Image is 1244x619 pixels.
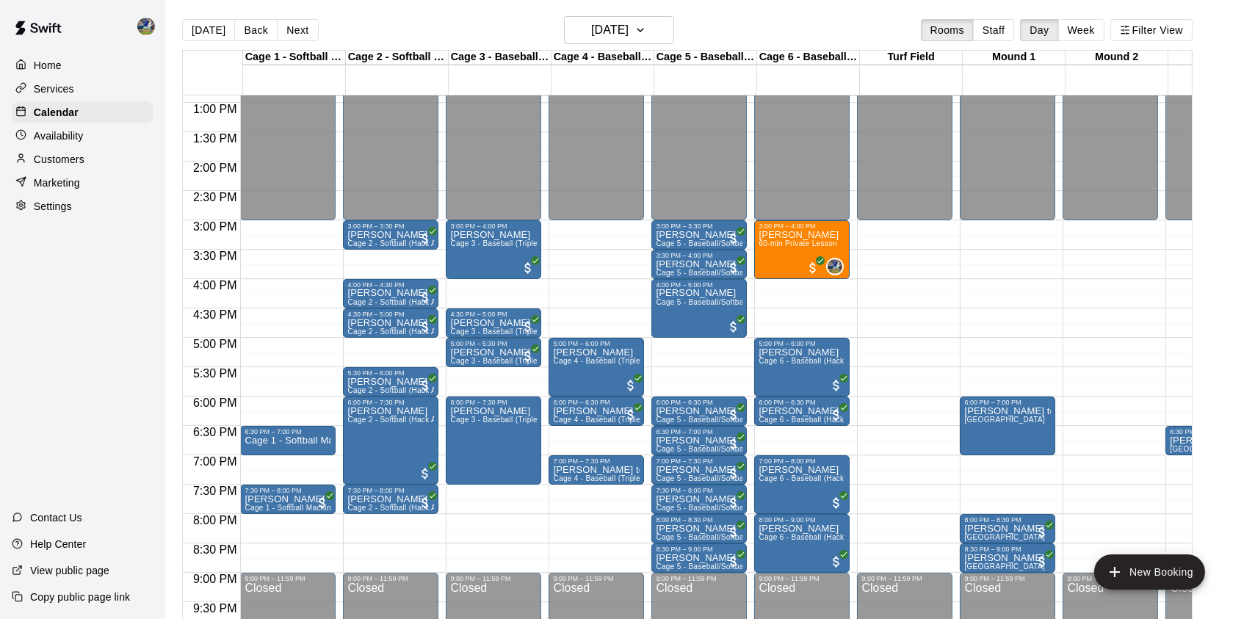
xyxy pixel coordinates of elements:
div: 3:00 PM – 3:30 PM [347,222,434,230]
div: 3:00 PM – 3:30 PM [656,222,742,230]
div: 7:30 PM – 8:00 PM: Peter Glassman [240,485,336,514]
div: 6:30 PM – 7:00 PM: Cage 1 - Softball Machine [240,426,336,455]
span: 5:30 PM [189,367,241,380]
p: Calendar [34,105,79,120]
span: 1:00 PM [189,103,241,115]
div: 6:00 PM – 7:00 PM [964,399,1051,406]
a: Customers [12,148,153,170]
div: 7:30 PM – 8:00 PM [656,487,742,494]
span: Cage 6 - Baseball (Hack Attack Hand-fed Machine) [759,474,936,482]
span: Cage 2 - Softball (Hack Attack Hand-fed Machine) [347,239,521,247]
div: 6:00 PM – 6:30 PM: Julian Harris [549,397,644,426]
div: 6:00 PM – 7:30 PM: Cage 2 - Softball (Hack Attack Hand-fed Machine) [343,397,438,485]
span: Cage 5 - Baseball/Softball (Triple Play - HitTrax) [656,445,824,453]
div: 7:30 PM – 8:00 PM: Arthur Gallegos [651,485,747,514]
span: Cage 6 - Baseball (Hack Attack Hand-fed Machine) [759,357,936,365]
div: 6:00 PM – 6:30 PM [553,399,640,406]
a: Home [12,54,153,76]
div: 4:00 PM – 5:00 PM: William Rojas [651,279,747,338]
span: All customers have paid [418,496,433,510]
div: 9:00 PM – 11:59 PM [245,575,331,582]
p: Customers [34,152,84,167]
span: 1:30 PM [189,132,241,145]
div: 9:00 PM – 11:59 PM [861,575,948,582]
div: 7:00 PM – 7:30 PM [553,457,640,465]
span: All customers have paid [829,408,844,422]
a: Availability [12,125,153,147]
p: View public page [30,563,109,578]
div: 4:30 PM – 5:00 PM: Clint Marcus [343,308,438,338]
div: 6:00 PM – 6:30 PM [656,399,742,406]
div: 6:30 PM – 7:00 PM [656,428,742,435]
span: Cage 6 - Baseball (Hack Attack Hand-fed Machine) [759,533,936,541]
div: 8:30 PM – 9:00 PM: Arthur Gallegos [651,543,747,573]
p: Home [34,58,62,73]
div: 9:00 PM – 11:59 PM [347,575,434,582]
span: All customers have paid [418,290,433,305]
button: Rooms [921,19,974,41]
p: Copy public page link [30,590,130,604]
span: Cage 3 - Baseball (Triple Play) [450,327,557,336]
span: Cage 5 - Baseball/Softball (Triple Play - HitTrax) [656,239,824,247]
span: Cage 5 - Baseball/Softball (Triple Play - HitTrax) [656,504,824,512]
div: Services [12,78,153,100]
span: [GEOGRAPHIC_DATA] [964,416,1045,424]
span: 6:30 PM [189,426,241,438]
div: 8:00 PM – 9:00 PM [759,516,845,524]
span: All customers have paid [726,525,741,540]
span: Cage 2 - Softball (Hack Attack Hand-fed Machine) [347,327,521,336]
div: 4:00 PM – 4:30 PM [347,281,434,289]
span: Cage 2 - Softball (Hack Attack Hand-fed Machine) [347,298,521,306]
div: Brandon Gold [826,258,844,275]
span: 7:00 PM [189,455,241,468]
span: All customers have paid [829,496,844,510]
span: Cage 5 - Baseball/Softball (Triple Play - HitTrax) [656,562,824,571]
div: 3:00 PM – 4:00 PM: Jonathan Velazquez [446,220,541,279]
span: All customers have paid [726,231,741,246]
span: All customers have paid [418,319,433,334]
span: 2:00 PM [189,162,241,174]
div: 3:00 PM – 4:00 PM [759,222,845,230]
span: 3:00 PM [189,220,241,233]
div: Settings [12,195,153,217]
span: Cage 5 - Baseball/Softball (Triple Play - HitTrax) [656,416,824,424]
div: 6:00 PM – 7:30 PM [347,399,434,406]
span: 4:30 PM [189,308,241,321]
span: Cage 3 - Baseball (Triple Play) [450,239,557,247]
button: Day [1020,19,1058,41]
div: 5:00 PM – 6:00 PM: Carter Hilvert [754,338,850,397]
div: 7:00 PM – 7:30 PM: robles team [549,455,644,485]
a: Marketing [12,172,153,194]
div: 7:00 PM – 8:00 PM [759,457,845,465]
span: All customers have paid [418,378,433,393]
span: Cage 2 - Softball (Hack Attack Hand-fed Machine) [347,416,521,424]
div: Mound 1 [963,51,1066,65]
div: 8:30 PM – 9:00 PM: Peter Glassman [960,543,1055,573]
div: 9:00 PM – 11:59 PM [553,575,640,582]
span: All customers have paid [726,319,741,334]
div: 5:30 PM – 6:00 PM [347,369,434,377]
div: 7:00 PM – 8:00 PM: Manuel Velasquez [754,455,850,514]
div: 7:30 PM – 8:00 PM: Cage 2 - Softball (Hack Attack Hand-fed Machine) [343,485,438,514]
span: 5:00 PM [189,338,241,350]
div: 3:00 PM – 4:00 PM: Phil Kholos [754,220,850,279]
span: All customers have paid [1035,525,1049,540]
p: Marketing [34,175,80,190]
span: All customers have paid [829,554,844,569]
div: 5:00 PM – 6:00 PM [759,340,845,347]
div: 9:00 PM – 11:59 PM [759,575,845,582]
div: 8:30 PM – 9:00 PM [656,546,742,553]
div: Turf Field [860,51,963,65]
button: Back [234,19,278,41]
div: 9:00 PM – 11:59 PM [964,575,1051,582]
span: All customers have paid [418,231,433,246]
p: Services [34,82,74,96]
div: 6:00 PM – 6:30 PM: Carter Hilvert [754,397,850,426]
div: 6:00 PM – 7:30 PM: robles [446,397,541,485]
span: All customers have paid [726,554,741,569]
div: 8:00 PM – 9:00 PM: Manuel Velasquez [754,514,850,573]
div: Cage 5 - Baseball (HitTrax) [654,51,757,65]
span: All customers have paid [418,466,433,481]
